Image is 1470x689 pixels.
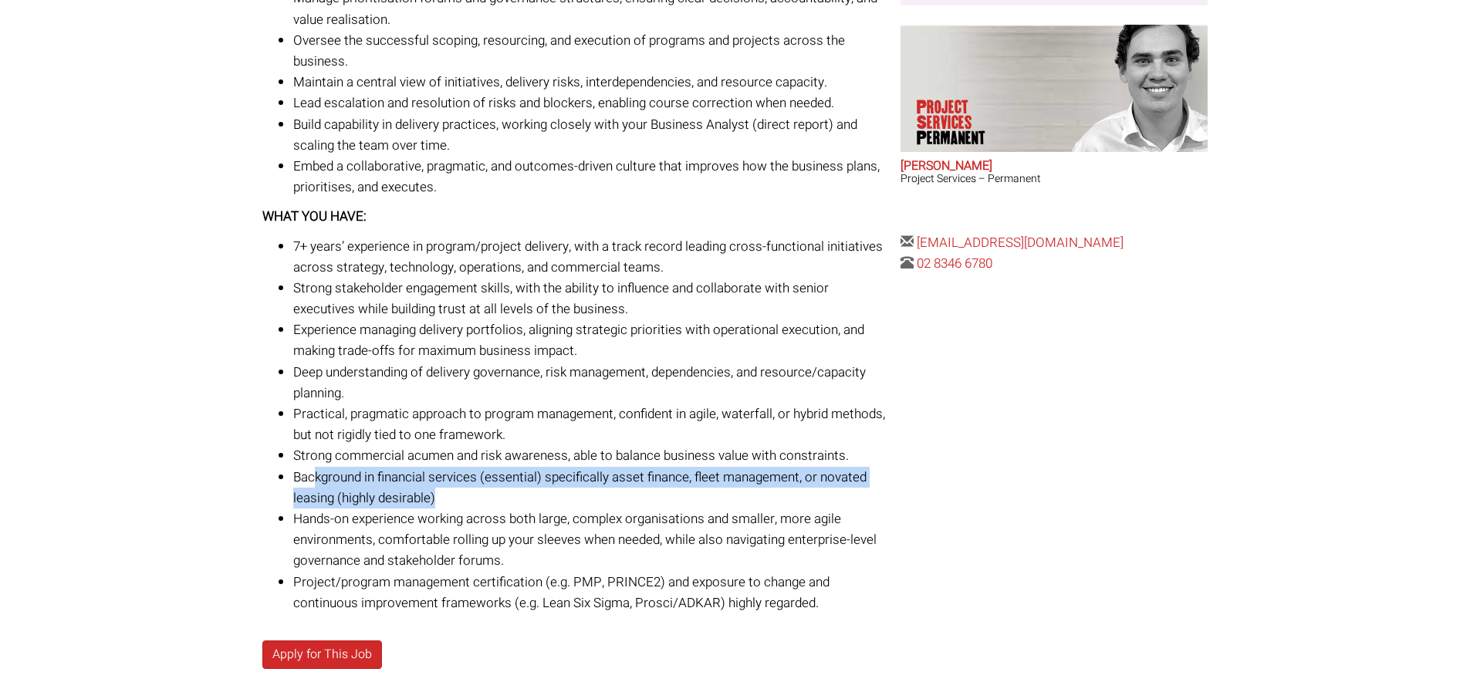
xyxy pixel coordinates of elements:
a: Apply for This Job [262,640,382,669]
li: Project/program management certification (e.g. PMP, PRINCE2) and exposure to change and continuou... [293,572,889,613]
li: Strong stakeholder engagement skills, with the ability to influence and collaborate with senior e... [293,278,889,319]
li: Hands-on experience working across both large, complex organisations and smaller, more agile envi... [293,508,889,572]
li: Embed a collaborative, pragmatic, and outcomes-driven culture that improves how the business plan... [293,156,889,198]
li: Build capability in delivery practices, working closely with your Business Analyst (direct report... [293,114,889,156]
span: Permanent [917,130,1025,146]
li: Background in financial services (essential) specifically asset finance, fleet management, or nov... [293,467,889,508]
li: Maintain a central view of initiatives, delivery risks, interdependencies, and resource capacity. [293,72,889,93]
li: Deep understanding of delivery governance, risk management, dependencies, and resource/capacity p... [293,362,889,404]
li: 7+ years’ experience in program/project delivery, with a track record leading cross-functional in... [293,236,889,278]
a: [EMAIL_ADDRESS][DOMAIN_NAME] [917,233,1124,252]
img: Sam McKay does Project Services Permanent [1059,25,1208,152]
h2: [PERSON_NAME] [901,160,1208,174]
li: Experience managing delivery portfolios, aligning strategic priorities with operational execution... [293,319,889,361]
li: Strong commercial acumen and risk awareness, able to balance business value with constraints. [293,445,889,466]
li: Practical, pragmatic approach to program management, confident in agile, waterfall, or hybrid met... [293,404,889,445]
p: Project Services [917,100,1025,146]
strong: WHAT YOU HAVE: [262,207,367,226]
li: Oversee the successful scoping, resourcing, and execution of programs and projects across the bus... [293,30,889,72]
h3: Project Services – Permanent [901,173,1208,184]
li: Lead escalation and resolution of risks and blockers, enabling course correction when needed. [293,93,889,113]
a: 02 8346 6780 [917,254,992,273]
